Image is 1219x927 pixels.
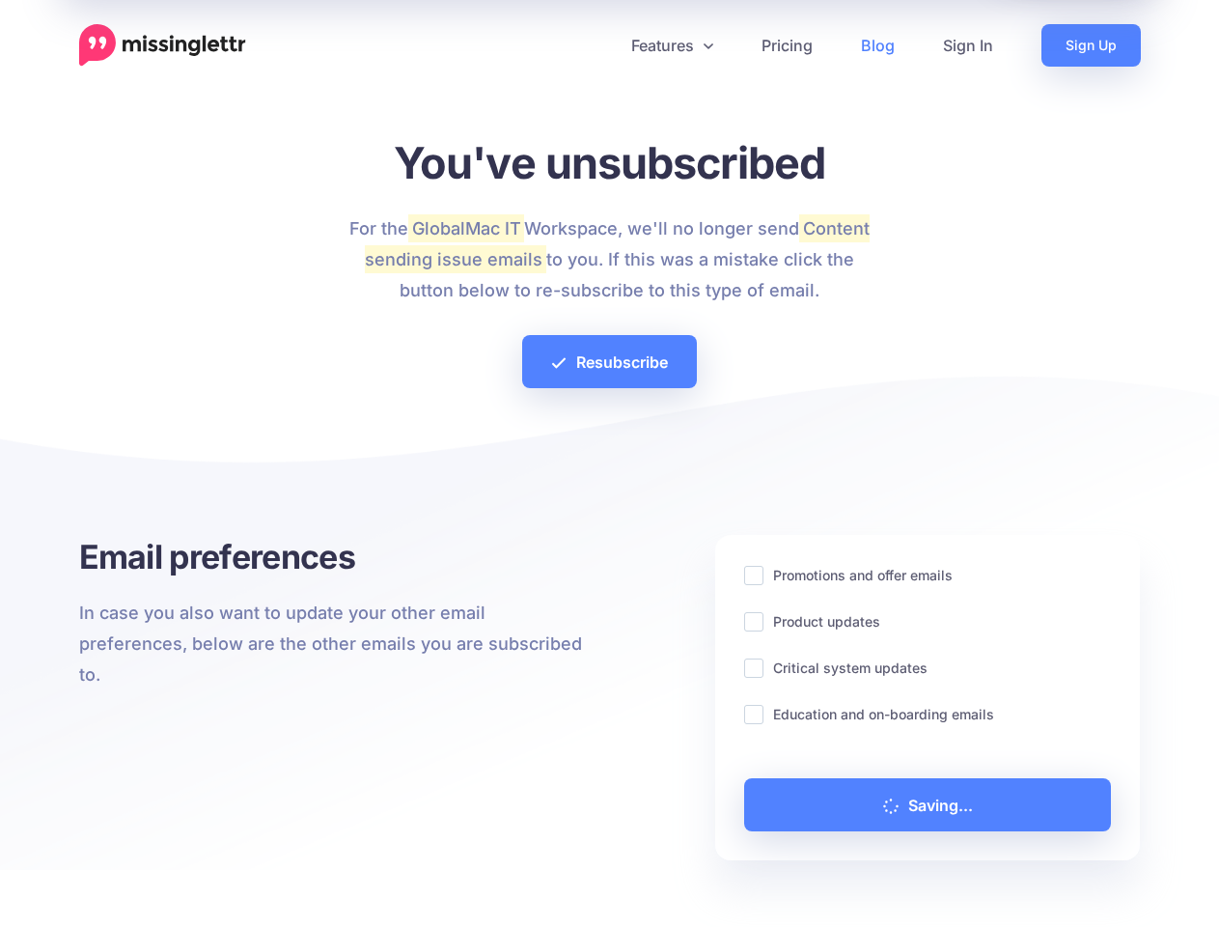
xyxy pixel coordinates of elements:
[744,778,1112,831] a: Saving...
[365,214,870,272] mark: Content sending issue emails
[773,703,994,725] label: Education and on-boarding emails
[919,24,1017,67] a: Sign In
[79,598,596,690] p: In case you also want to update your other email preferences, below are the other emails you are ...
[607,24,737,67] a: Features
[773,657,928,679] label: Critical system updates
[837,24,919,67] a: Blog
[737,24,837,67] a: Pricing
[773,564,953,586] label: Promotions and offer emails
[773,610,880,632] label: Product updates
[337,136,882,189] h1: You've unsubscribed
[337,213,882,306] p: For the Workspace, we'll no longer send to you. If this was a mistake click the button below to r...
[522,335,697,388] a: Resubscribe
[79,535,596,578] h3: Email preferences
[1041,24,1141,67] a: Sign Up
[408,214,524,241] mark: GlobalMac IT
